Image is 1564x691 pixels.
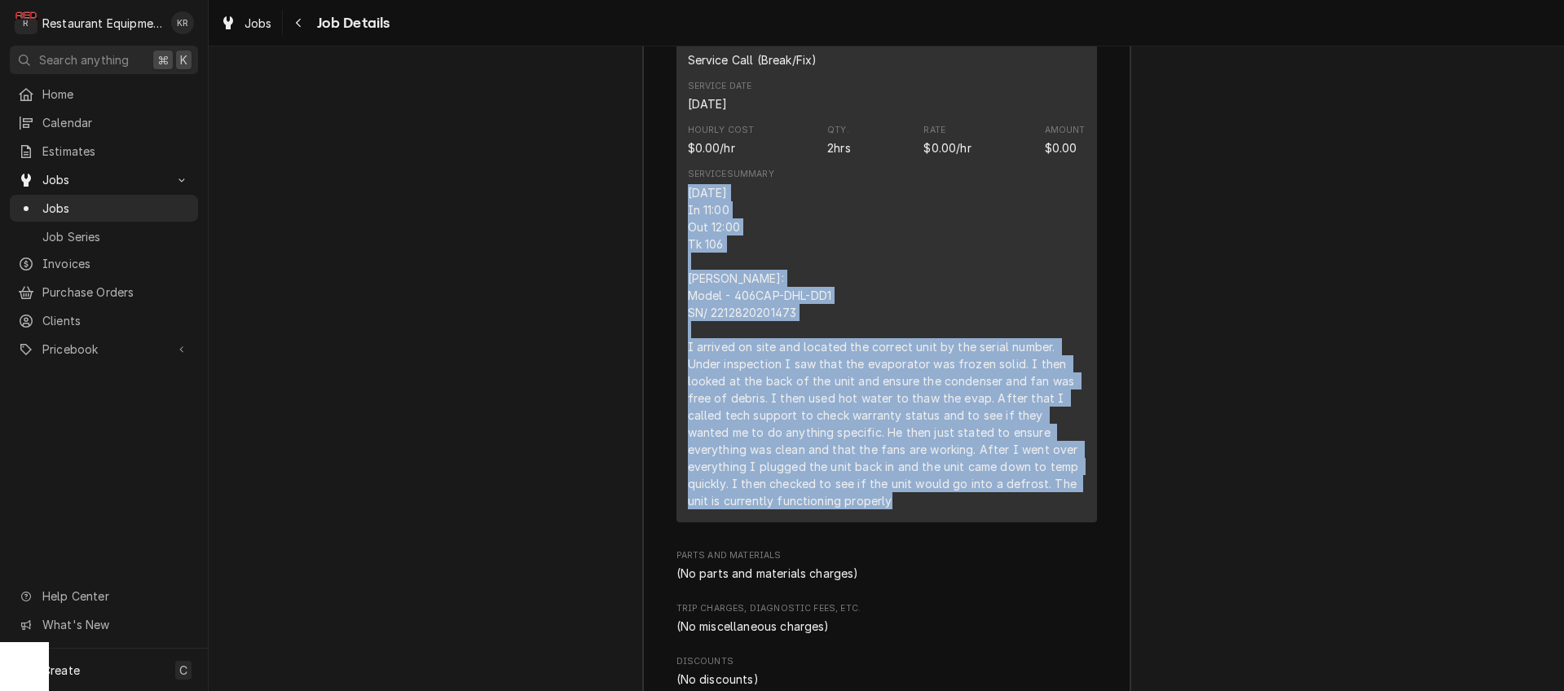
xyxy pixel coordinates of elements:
span: Pricebook [42,341,165,358]
div: Quantity [827,124,851,156]
a: Home [10,81,198,108]
div: Quantity [827,139,851,156]
a: Purchase Orders [10,279,198,306]
span: Job Details [312,12,390,34]
span: Discounts [676,655,1097,668]
span: Trip Charges, Diagnostic Fees, etc. [676,602,1097,615]
div: Service Date [688,95,728,112]
div: Service Summary [688,168,774,181]
a: Calendar [10,109,198,136]
div: Amount [1045,124,1086,137]
div: Price [923,139,971,156]
span: What's New [42,616,188,633]
div: Discounts List [676,671,1097,688]
div: Kelli Robinette's Avatar [171,11,194,34]
div: Cost [688,139,735,156]
span: C [179,662,187,679]
a: Go to Jobs [10,166,198,193]
div: Service Date [688,80,752,93]
div: [DATE] In 11:00 Out 12:00 Tk 106 [PERSON_NAME]: Model - 406CAP-DHL-DD1 SN/ 2212820201473 I arrive... [688,184,1086,509]
div: Trip Charges, Diagnostic Fees, etc. [676,602,1097,635]
button: Search anything⌘K [10,46,198,74]
span: Estimates [42,143,190,160]
div: Amount [1045,124,1086,156]
span: Home [42,86,190,103]
span: Search anything [39,51,129,68]
a: Clients [10,307,198,334]
div: Hourly Cost [688,124,755,137]
a: Jobs [10,195,198,222]
div: Discounts [676,655,1097,688]
a: Go to Help Center [10,583,198,610]
div: Trip Charges, Diagnostic Fees, etc. List [676,618,1097,635]
span: Create [42,663,80,677]
a: Jobs [214,10,279,37]
div: Parts and Materials [676,549,1097,582]
span: Job Series [42,228,190,245]
span: Parts and Materials [676,549,1097,562]
a: Invoices [10,250,198,277]
div: Amount [1045,139,1077,156]
span: Jobs [42,200,190,217]
div: Qty. [827,124,849,137]
a: Job Series [10,223,198,250]
span: Help Center [42,588,188,605]
div: Service Date [688,80,752,112]
div: Restaurant Equipment Diagnostics [42,15,162,32]
div: R [15,11,37,34]
div: Restaurant Equipment Diagnostics's Avatar [15,11,37,34]
span: Clients [42,312,190,329]
a: Go to Pricebook [10,336,198,363]
button: Navigate back [286,10,312,36]
div: Service Charges List [676,22,1097,529]
div: Short Description [688,51,817,68]
div: Parts and Materials List [676,565,1097,582]
span: ⌘ [157,51,169,68]
div: Price [923,124,971,156]
span: Purchase Orders [42,284,190,301]
span: Jobs [245,15,272,32]
span: Invoices [42,255,190,272]
a: Go to What's New [10,611,198,638]
div: Rate [923,124,945,137]
div: Short Description [688,35,817,68]
a: Estimates [10,138,198,165]
div: Service Charges [676,7,1097,529]
div: KR [171,11,194,34]
div: Line Item [676,22,1097,522]
span: K [180,51,187,68]
span: Calendar [42,114,190,131]
div: Cost [688,124,755,156]
span: Jobs [42,171,165,188]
